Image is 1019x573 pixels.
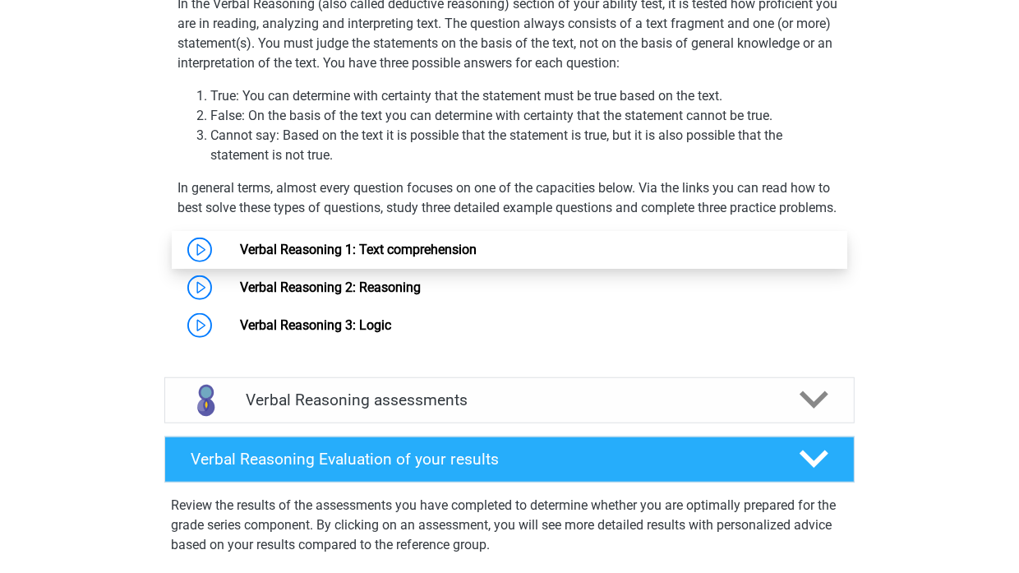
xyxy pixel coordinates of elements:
[191,450,773,469] h4: Verbal Reasoning Evaluation of your results
[178,178,841,218] p: In general terms, almost every question focuses on one of the capacities below. Via the links you...
[246,390,773,409] h4: Verbal Reasoning assessments
[171,496,848,555] p: Review the results of the assessments you have completed to determine whether you are optimally p...
[158,377,861,423] a: assessments Verbal Reasoning assessments
[210,86,841,106] li: True: You can determine with certainty that the statement must be true based on the text.
[210,126,841,165] li: Cannot say: Based on the text it is possible that the statement is true, but it is also possible ...
[240,280,421,295] a: Verbal Reasoning 2: Reasoning
[185,380,227,422] img: verbal reasoning assessments
[240,317,391,333] a: Verbal Reasoning 3: Logic
[158,437,861,483] a: Verbal Reasoning Evaluation of your results
[240,242,477,257] a: Verbal Reasoning 1: Text comprehension
[210,106,841,126] li: False: On the basis of the text you can determine with certainty that the statement cannot be true.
